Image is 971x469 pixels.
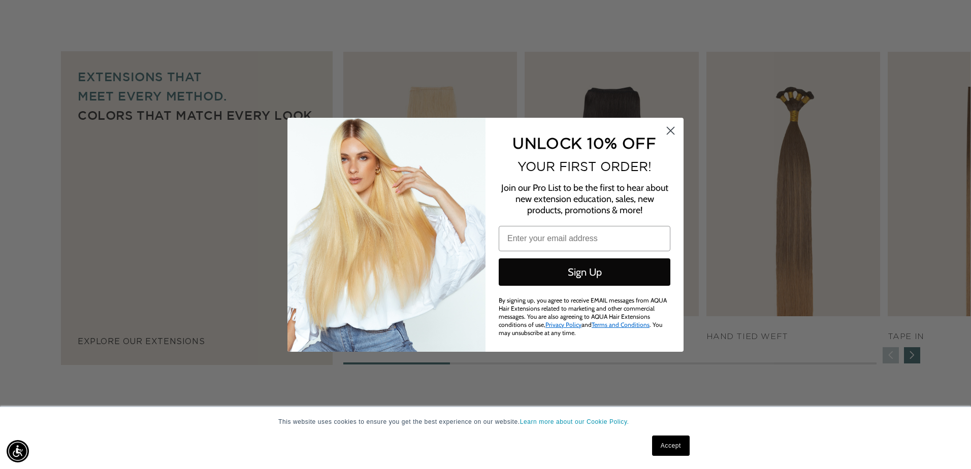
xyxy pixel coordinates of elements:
div: Accessibility Menu [7,440,29,462]
button: Close dialog [662,122,679,140]
a: Terms and Conditions [592,321,650,328]
a: Accept [652,435,690,456]
input: Enter your email address [499,226,670,251]
span: By signing up, you agree to receive EMAIL messages from AQUA Hair Extensions related to marketing... [499,296,667,337]
span: YOUR FIRST ORDER! [517,159,652,174]
button: Sign Up [499,258,670,286]
a: Learn more about our Cookie Policy. [520,418,629,425]
span: UNLOCK 10% OFF [512,135,656,151]
iframe: Chat Widget [920,420,971,469]
p: This website uses cookies to ensure you get the best experience on our website. [278,417,693,426]
a: Privacy Policy [545,321,581,328]
span: Join our Pro List to be the first to hear about new extension education, sales, new products, pro... [501,182,668,216]
img: daab8b0d-f573-4e8c-a4d0-05ad8d765127.png [287,118,485,352]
